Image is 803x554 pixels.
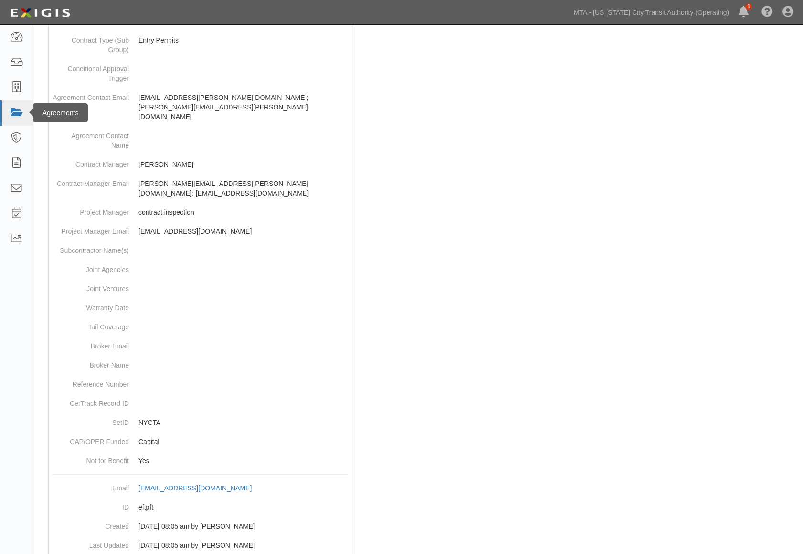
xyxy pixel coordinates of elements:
p: [EMAIL_ADDRESS][PERSON_NAME][DOMAIN_NAME]; [PERSON_NAME][EMAIL_ADDRESS][PERSON_NAME][DOMAIN_NAME] [138,93,348,121]
a: MTA - [US_STATE] City Transit Authority (Operating) [569,3,734,22]
dt: CerTrack Record ID [53,394,129,408]
dt: Agreement Contact Name [53,126,129,150]
dt: Broker Email [53,337,129,351]
div: Agreements [33,103,88,122]
dt: ID [53,498,129,512]
dt: CAP/OPER Funded [53,432,129,446]
p: contract.inspection [138,207,348,217]
p: NYCTA [138,418,348,427]
dt: Tail Coverage [53,317,129,332]
dt: Project Manager [53,203,129,217]
p: Capital [138,437,348,446]
dt: Contract Type (Sub Group) [53,31,129,54]
dt: Joint Ventures [53,279,129,293]
p: [PERSON_NAME][EMAIL_ADDRESS][PERSON_NAME][DOMAIN_NAME]; [EMAIL_ADDRESS][DOMAIN_NAME] [138,179,348,198]
i: Help Center - Complianz [761,7,773,18]
p: Yes [138,456,348,466]
dt: Not for Benefit [53,451,129,466]
dt: Email [53,478,129,493]
dt: Agreement Contact Email [53,88,129,102]
p: [PERSON_NAME] [138,160,348,169]
dt: Broker Name [53,356,129,370]
dt: SetID [53,413,129,427]
dt: Created [53,517,129,531]
p: [EMAIL_ADDRESS][DOMAIN_NAME] [138,227,348,236]
p: Entry Permits [138,35,348,45]
dt: Subcontractor Name(s) [53,241,129,255]
dt: Last Updated [53,536,129,550]
dd: eftpft [53,498,348,517]
a: [EMAIL_ADDRESS][DOMAIN_NAME] [138,484,262,492]
dd: [DATE] 08:05 am by [PERSON_NAME] [53,517,348,536]
dt: Contract Manager Email [53,174,129,188]
div: [EMAIL_ADDRESS][DOMAIN_NAME] [138,483,252,493]
dt: Joint Agencies [53,260,129,274]
dt: Contract Manager [53,155,129,169]
dt: Warranty Date [53,298,129,313]
img: logo-5460c22ac91f19d4615b14bd174203de0afe785f0fc80cf4dbbc73dc1793850b.png [7,4,73,22]
dt: Reference Number [53,375,129,389]
dt: Conditional Approval Trigger [53,59,129,83]
dt: Project Manager Email [53,222,129,236]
